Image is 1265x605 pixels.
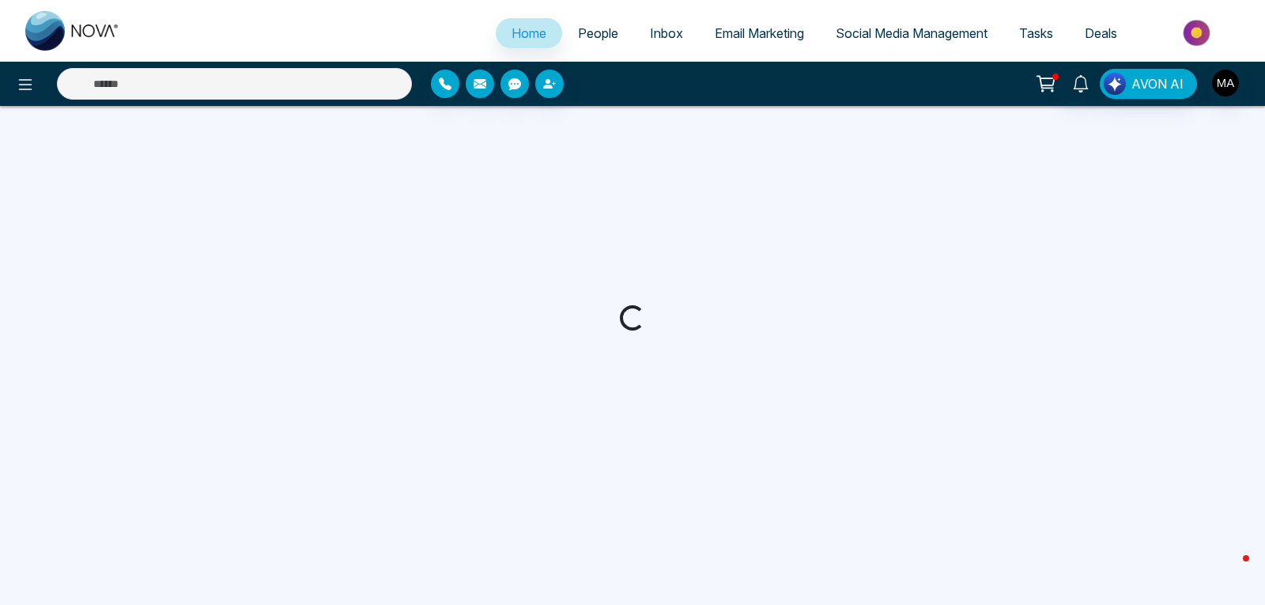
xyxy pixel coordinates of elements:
[836,25,987,41] span: Social Media Management
[562,18,634,48] a: People
[650,25,683,41] span: Inbox
[715,25,804,41] span: Email Marketing
[25,11,120,51] img: Nova CRM Logo
[1069,18,1133,48] a: Deals
[1100,69,1197,99] button: AVON AI
[512,25,546,41] span: Home
[1211,551,1249,589] iframe: Intercom live chat
[1131,74,1184,93] span: AVON AI
[1212,70,1239,96] img: User Avatar
[634,18,699,48] a: Inbox
[1019,25,1053,41] span: Tasks
[820,18,1003,48] a: Social Media Management
[1104,73,1126,95] img: Lead Flow
[1003,18,1069,48] a: Tasks
[699,18,820,48] a: Email Marketing
[578,25,618,41] span: People
[1141,15,1256,51] img: Market-place.gif
[496,18,562,48] a: Home
[1085,25,1117,41] span: Deals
